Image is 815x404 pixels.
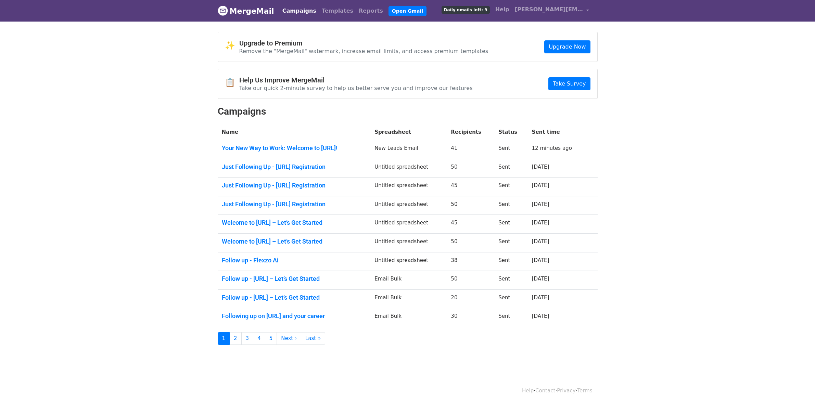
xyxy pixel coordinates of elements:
[532,145,572,151] a: 12 minutes ago
[239,39,488,47] h4: Upgrade to Premium
[239,76,473,84] h4: Help Us Improve MergeMail
[277,332,301,345] a: Next ›
[494,124,527,140] th: Status
[218,5,228,16] img: MergeMail logo
[225,41,239,51] span: ✨
[389,6,426,16] a: Open Gmail
[447,215,494,234] td: 45
[494,140,527,159] td: Sent
[265,332,277,345] a: 5
[370,196,447,215] td: Untitled spreadsheet
[439,3,493,16] a: Daily emails left: 9
[370,308,447,327] td: Email Bulk
[548,77,590,90] a: Take Survey
[229,332,242,345] a: 2
[222,144,367,152] a: Your New Way to Work: Welcome to [URL]!
[218,106,598,117] h2: Campaigns
[222,163,367,171] a: Just Following Up - [URL] Registration
[222,257,367,264] a: Follow up - Flexzo Ai
[494,178,527,196] td: Sent
[218,4,274,18] a: MergeMail
[494,308,527,327] td: Sent
[494,271,527,290] td: Sent
[222,275,367,283] a: Follow up - [URL] – Let’s Get Started
[447,289,494,308] td: 20
[535,388,555,394] a: Contact
[370,252,447,271] td: Untitled spreadsheet
[532,238,549,245] a: [DATE]
[222,182,367,189] a: Just Following Up - [URL] Registration
[222,219,367,226] a: Welcome to [URL] – Let’s Get Started
[447,124,494,140] th: Recipients
[218,124,371,140] th: Name
[544,40,590,53] a: Upgrade Now
[447,159,494,178] td: 50
[447,234,494,252] td: 50
[222,238,367,245] a: Welcome to [URL] – Let’s Get Started
[370,234,447,252] td: Untitled spreadsheet
[370,271,447,290] td: Email Bulk
[447,196,494,215] td: 50
[370,289,447,308] td: Email Bulk
[493,3,512,16] a: Help
[447,178,494,196] td: 45
[512,3,592,19] a: [PERSON_NAME][EMAIL_ADDRESS][PERSON_NAME]
[494,215,527,234] td: Sent
[225,78,239,88] span: 📋
[280,4,319,18] a: Campaigns
[222,200,367,208] a: Just Following Up - [URL] Registration
[301,332,325,345] a: Last »
[515,5,583,14] span: [PERSON_NAME][EMAIL_ADDRESS][PERSON_NAME]
[253,332,265,345] a: 4
[447,308,494,327] td: 30
[494,289,527,308] td: Sent
[241,332,254,345] a: 3
[532,201,549,207] a: [DATE]
[532,295,549,301] a: [DATE]
[370,124,447,140] th: Spreadsheet
[370,215,447,234] td: Untitled spreadsheet
[447,140,494,159] td: 41
[370,140,447,159] td: New Leads Email
[356,4,386,18] a: Reports
[577,388,592,394] a: Terms
[557,388,575,394] a: Privacy
[532,257,549,263] a: [DATE]
[447,252,494,271] td: 38
[319,4,356,18] a: Templates
[218,332,230,345] a: 1
[239,84,473,92] p: Take our quick 2-minute survey to help us better serve you and improve our features
[239,48,488,55] p: Remove the "MergeMail" watermark, increase email limits, and access premium templates
[532,220,549,226] a: [DATE]
[370,159,447,178] td: Untitled spreadsheet
[494,234,527,252] td: Sent
[442,6,490,14] span: Daily emails left: 9
[532,182,549,188] a: [DATE]
[370,178,447,196] td: Untitled spreadsheet
[494,159,527,178] td: Sent
[532,164,549,170] a: [DATE]
[532,313,549,319] a: [DATE]
[528,124,587,140] th: Sent time
[494,252,527,271] td: Sent
[532,276,549,282] a: [DATE]
[222,294,367,301] a: Follow up - [URL] – Let’s Get Started
[447,271,494,290] td: 50
[522,388,534,394] a: Help
[494,196,527,215] td: Sent
[222,312,367,320] a: Following up on [URL] and your career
